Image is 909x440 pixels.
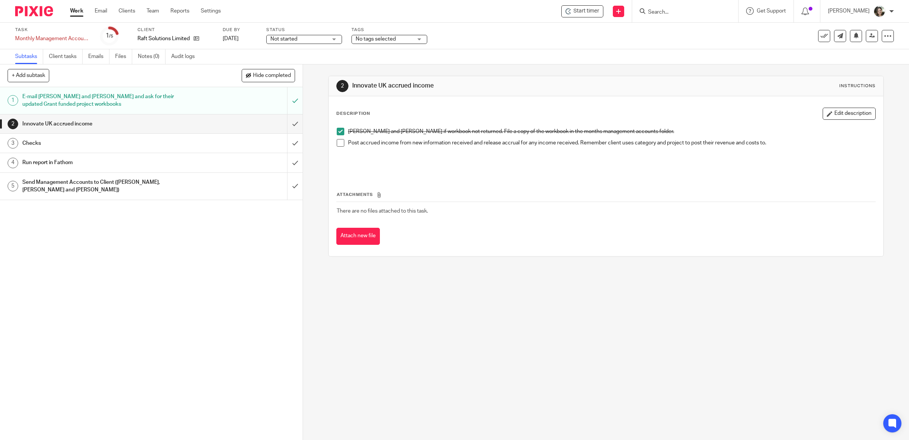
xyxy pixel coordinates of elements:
a: Team [147,7,159,15]
span: Not started [270,36,297,42]
p: [PERSON_NAME] [828,7,870,15]
img: Pixie [15,6,53,16]
img: barbara-raine-.jpg [873,5,886,17]
label: Status [266,27,342,33]
a: Email [95,7,107,15]
div: 5 [8,181,18,191]
a: Work [70,7,83,15]
a: Client tasks [49,49,83,64]
div: Raft Solutions Limited - Monthly Management Accounts - Raft Solutions Ltd [561,5,603,17]
label: Client [137,27,213,33]
p: Post accrued income from new information received and release accrual for any income received. Re... [348,139,876,147]
h1: Innovate UK accrued income [352,82,622,90]
a: Subtasks [15,49,43,64]
input: Search [647,9,715,16]
p: Raft Solutions Limited [137,35,190,42]
h1: E-mail [PERSON_NAME] and [PERSON_NAME] and ask for their updated Grant funded project workbooks [22,91,194,110]
span: There are no files attached to this task. [337,208,428,214]
a: Emails [88,49,109,64]
a: Reports [170,7,189,15]
button: Edit description [823,108,876,120]
label: Task [15,27,91,33]
h1: Innovate UK accrued income [22,118,194,130]
div: 2 [336,80,348,92]
p: Description [336,111,370,117]
div: 1 [8,95,18,106]
h1: Checks [22,138,194,149]
a: Settings [201,7,221,15]
h1: Run report in Fathom [22,157,194,168]
span: Attachments [337,193,373,197]
a: Files [115,49,132,64]
a: Notes (0) [138,49,166,64]
button: Hide completed [242,69,295,82]
span: Get Support [757,8,786,14]
div: 2 [8,119,18,129]
div: Monthly Management Accounts - Raft Solutions Ltd [15,35,91,42]
span: Hide completed [253,73,291,79]
label: Tags [351,27,427,33]
span: No tags selected [356,36,396,42]
div: 3 [8,138,18,149]
h1: Send Management Accounts to Client ([PERSON_NAME], [PERSON_NAME] and [PERSON_NAME]) [22,177,194,196]
a: Audit logs [171,49,200,64]
small: /5 [109,34,113,38]
label: Due by [223,27,257,33]
button: + Add subtask [8,69,49,82]
a: Clients [119,7,135,15]
span: [DATE] [223,36,239,41]
p: [PERSON_NAME] and [PERSON_NAME] if workbook not returned. File a copy of the workbook in the mont... [348,128,876,135]
span: Start timer [573,7,599,15]
div: 4 [8,158,18,168]
div: Instructions [839,83,876,89]
button: Attach new file [336,228,380,245]
div: 1 [106,31,113,40]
